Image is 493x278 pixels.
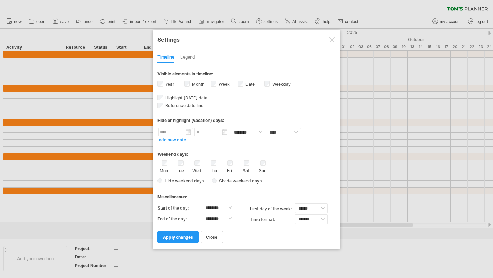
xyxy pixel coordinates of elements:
span: apply changes [163,235,193,240]
label: Wed [192,167,201,173]
label: Fri [225,167,234,173]
span: Hide weekend days [162,178,204,184]
label: Sun [258,167,267,173]
label: Thu [209,167,217,173]
a: close [201,231,223,243]
div: Timeline [157,52,174,63]
div: Miscellaneous: [157,188,336,201]
span: Highlight [DATE] date [164,95,207,100]
span: close [206,235,217,240]
label: Year [164,81,174,87]
div: Visible elements in timeline: [157,71,336,78]
label: Weekday [271,81,291,87]
label: End of the day: [157,214,203,225]
label: Mon [160,167,168,173]
label: Tue [176,167,185,173]
label: Month [191,81,204,87]
a: apply changes [157,231,199,243]
div: Legend [180,52,195,63]
label: Sat [242,167,250,173]
label: Time format: [250,214,295,225]
label: Date [244,81,255,87]
div: Settings [157,33,336,46]
a: add new date [159,137,186,142]
div: Weekend days: [157,145,336,159]
label: Week [217,81,230,87]
div: Hide or highlight (vacation) days: [157,118,336,123]
span: Shade weekend days [217,178,262,184]
span: Reference date line [164,103,203,108]
label: Start of the day: [157,203,203,214]
label: first day of the week: [250,203,295,214]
